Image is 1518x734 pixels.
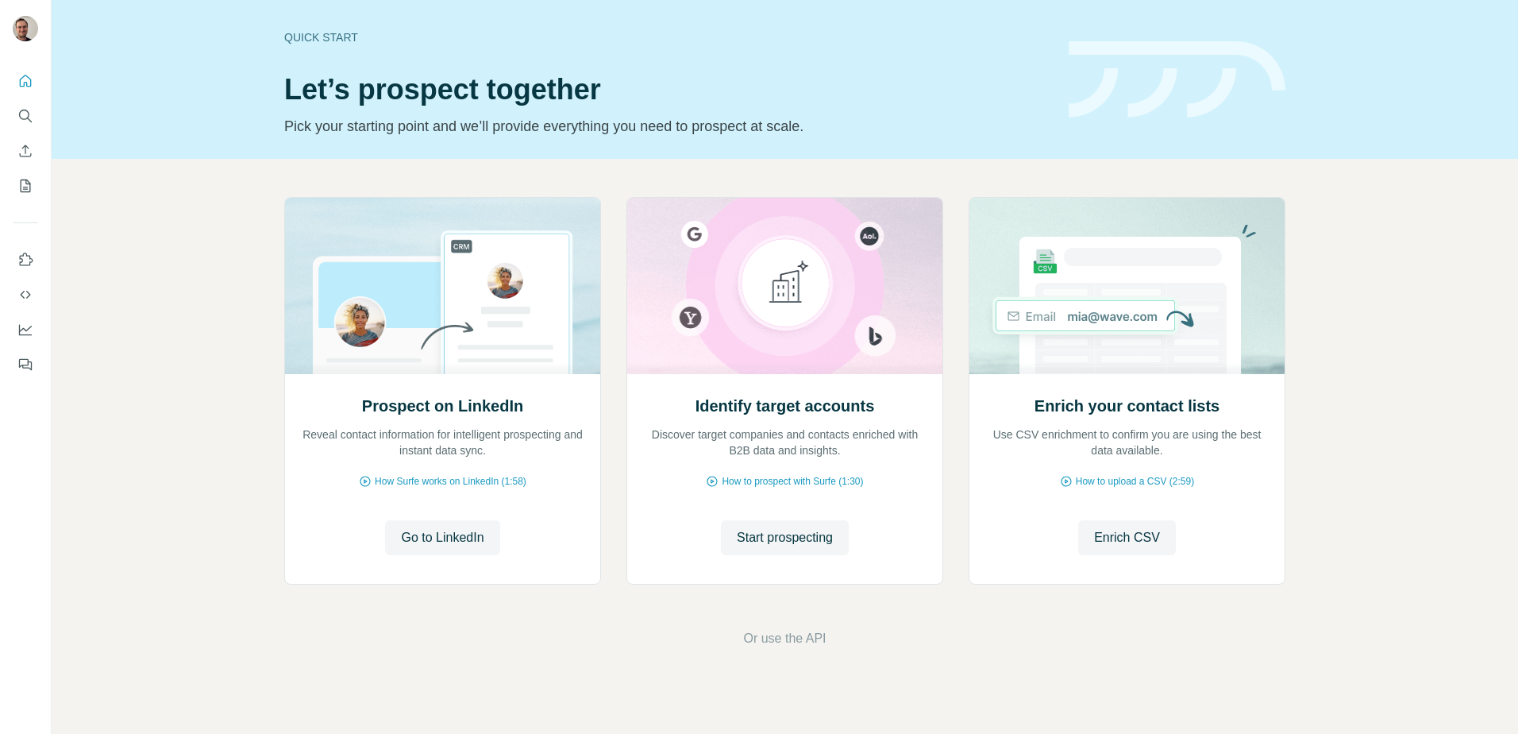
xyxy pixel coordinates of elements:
[722,474,863,489] span: How to prospect with Surfe (1:30)
[13,245,38,274] button: Use Surfe on LinkedIn
[721,520,849,555] button: Start prospecting
[13,350,38,379] button: Feedback
[401,528,484,547] span: Go to LinkedIn
[737,528,833,547] span: Start prospecting
[13,102,38,130] button: Search
[1094,528,1160,547] span: Enrich CSV
[284,29,1050,45] div: Quick start
[13,137,38,165] button: Enrich CSV
[284,74,1050,106] h1: Let’s prospect together
[985,427,1269,458] p: Use CSV enrichment to confirm you are using the best data available.
[695,395,875,417] h2: Identify target accounts
[13,315,38,344] button: Dashboard
[362,395,523,417] h2: Prospect on LinkedIn
[643,427,927,458] p: Discover target companies and contacts enriched with B2B data and insights.
[284,115,1050,137] p: Pick your starting point and we’ll provide everything you need to prospect at scale.
[969,198,1285,374] img: Enrich your contact lists
[375,474,526,489] span: How Surfe works on LinkedIn (1:58)
[284,198,601,374] img: Prospect on LinkedIn
[13,280,38,309] button: Use Surfe API
[1069,41,1285,118] img: banner
[1078,520,1176,555] button: Enrich CSV
[13,16,38,41] img: Avatar
[301,427,584,458] p: Reveal contact information for intelligent prospecting and instant data sync.
[1034,395,1219,417] h2: Enrich your contact lists
[743,629,826,648] button: Or use the API
[1076,474,1194,489] span: How to upload a CSV (2:59)
[385,520,499,555] button: Go to LinkedIn
[626,198,943,374] img: Identify target accounts
[13,67,38,95] button: Quick start
[13,172,38,200] button: My lists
